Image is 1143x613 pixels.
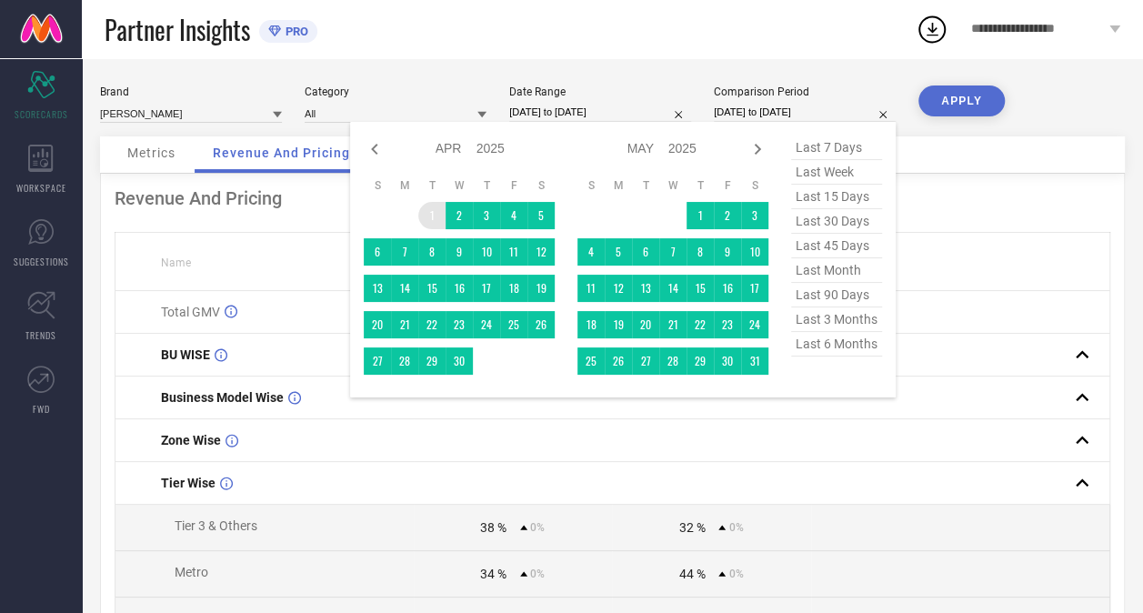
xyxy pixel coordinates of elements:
th: Friday [714,178,741,193]
td: Thu Apr 03 2025 [473,202,500,229]
td: Thu Apr 10 2025 [473,238,500,266]
span: BU WISE [161,347,210,362]
td: Fri May 09 2025 [714,238,741,266]
div: Previous month [364,138,386,160]
td: Fri May 16 2025 [714,275,741,302]
td: Fri Apr 11 2025 [500,238,527,266]
span: Partner Insights [105,11,250,48]
span: SCORECARDS [15,107,68,121]
span: Zone Wise [161,433,221,447]
td: Wed Apr 09 2025 [446,238,473,266]
td: Fri May 02 2025 [714,202,741,229]
td: Fri Apr 04 2025 [500,202,527,229]
span: PRO [281,25,308,38]
th: Wednesday [659,178,687,193]
td: Wed May 28 2025 [659,347,687,375]
td: Wed May 07 2025 [659,238,687,266]
td: Tue Apr 15 2025 [418,275,446,302]
td: Thu May 08 2025 [687,238,714,266]
div: 34 % [480,567,506,581]
td: Tue Apr 01 2025 [418,202,446,229]
span: Business Model Wise [161,390,284,405]
td: Sun Apr 27 2025 [364,347,391,375]
th: Sunday [364,178,391,193]
td: Thu Apr 24 2025 [473,311,500,338]
td: Tue May 13 2025 [632,275,659,302]
span: FWD [33,402,50,416]
span: Metrics [127,146,175,160]
td: Fri Apr 25 2025 [500,311,527,338]
td: Sat May 03 2025 [741,202,768,229]
button: APPLY [918,85,1005,116]
td: Sun May 04 2025 [577,238,605,266]
td: Mon Apr 21 2025 [391,311,418,338]
td: Wed Apr 23 2025 [446,311,473,338]
td: Tue May 27 2025 [632,347,659,375]
span: last 3 months [791,307,882,332]
span: Metro [175,565,208,579]
td: Thu May 22 2025 [687,311,714,338]
td: Wed Apr 02 2025 [446,202,473,229]
td: Sat Apr 12 2025 [527,238,555,266]
td: Wed Apr 16 2025 [446,275,473,302]
th: Monday [391,178,418,193]
span: last 6 months [791,332,882,357]
th: Saturday [741,178,768,193]
th: Tuesday [632,178,659,193]
div: Category [305,85,486,98]
td: Sat Apr 19 2025 [527,275,555,302]
div: Next month [747,138,768,160]
td: Sat May 24 2025 [741,311,768,338]
td: Mon May 19 2025 [605,311,632,338]
td: Wed May 14 2025 [659,275,687,302]
td: Sun May 25 2025 [577,347,605,375]
td: Thu May 01 2025 [687,202,714,229]
td: Mon May 12 2025 [605,275,632,302]
div: 38 % [480,520,506,535]
span: last 15 days [791,185,882,209]
th: Friday [500,178,527,193]
th: Monday [605,178,632,193]
td: Thu May 29 2025 [687,347,714,375]
td: Fri May 23 2025 [714,311,741,338]
th: Sunday [577,178,605,193]
td: Sun Apr 13 2025 [364,275,391,302]
span: last month [791,258,882,283]
td: Sat Apr 26 2025 [527,311,555,338]
span: 0% [530,568,545,580]
span: 0% [728,521,743,534]
span: last 30 days [791,209,882,234]
td: Tue Apr 22 2025 [418,311,446,338]
span: last 45 days [791,234,882,258]
th: Thursday [687,178,714,193]
td: Mon May 26 2025 [605,347,632,375]
td: Thu May 15 2025 [687,275,714,302]
td: Sun Apr 06 2025 [364,238,391,266]
td: Sun May 18 2025 [577,311,605,338]
td: Sat May 10 2025 [741,238,768,266]
th: Thursday [473,178,500,193]
td: Mon Apr 14 2025 [391,275,418,302]
span: Name [161,256,191,269]
td: Fri Apr 18 2025 [500,275,527,302]
div: 44 % [678,567,705,581]
div: Comparison Period [714,85,896,98]
span: last week [791,160,882,185]
div: Date Range [509,85,691,98]
td: Sat May 31 2025 [741,347,768,375]
div: Revenue And Pricing [115,187,1110,209]
span: SUGGESTIONS [14,255,69,268]
span: Tier Wise [161,476,216,490]
td: Tue Apr 29 2025 [418,347,446,375]
th: Saturday [527,178,555,193]
input: Select date range [509,103,691,122]
span: 0% [728,568,743,580]
td: Wed Apr 30 2025 [446,347,473,375]
span: WORKSPACE [16,181,66,195]
th: Wednesday [446,178,473,193]
td: Tue May 20 2025 [632,311,659,338]
span: 0% [530,521,545,534]
td: Tue May 06 2025 [632,238,659,266]
span: last 7 days [791,136,882,160]
span: Revenue And Pricing [213,146,350,160]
